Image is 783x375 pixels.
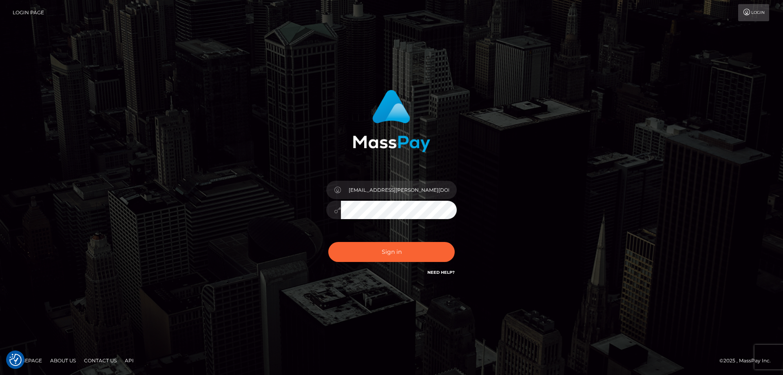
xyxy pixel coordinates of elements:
[427,270,455,275] a: Need Help?
[341,181,457,199] input: Username...
[9,354,45,367] a: Homepage
[9,354,22,366] button: Consent Preferences
[719,356,777,365] div: © 2025 , MassPay Inc.
[122,354,137,367] a: API
[328,242,455,262] button: Sign in
[738,4,769,21] a: Login
[9,354,22,366] img: Revisit consent button
[81,354,120,367] a: Contact Us
[13,4,44,21] a: Login Page
[353,90,430,152] img: MassPay Login
[47,354,79,367] a: About Us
